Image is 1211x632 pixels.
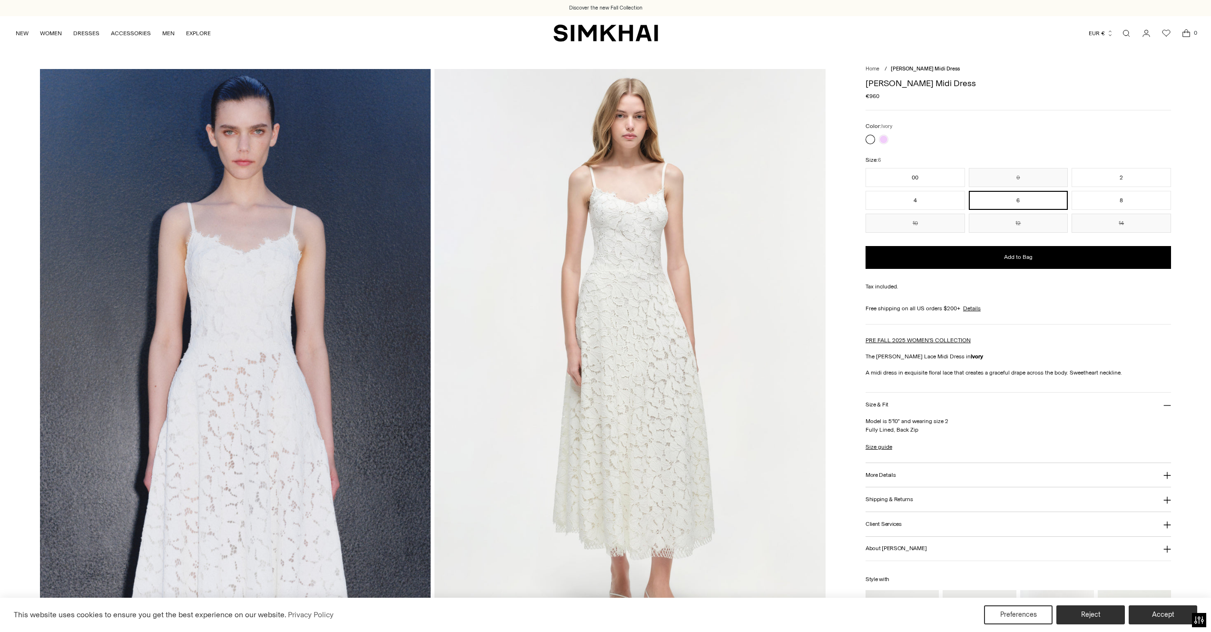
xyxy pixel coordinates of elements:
[40,23,62,44] a: WOMEN
[866,246,1171,269] button: Add to Bag
[866,337,971,344] a: PRE FALL 2025 WOMEN'S COLLECTION
[971,353,983,360] strong: Ivory
[569,4,642,12] a: Discover the new Fall Collection
[1177,24,1196,43] a: Open cart modal
[963,304,981,313] a: Details
[111,23,151,44] a: ACCESSORIES
[866,537,1171,561] button: About [PERSON_NAME]
[866,512,1171,536] button: Client Services
[866,463,1171,487] button: More Details
[866,393,1171,417] button: Size & Fit
[73,23,99,44] a: DRESSES
[1191,29,1200,37] span: 0
[866,66,879,72] a: Home
[1072,191,1171,210] button: 8
[866,122,892,131] label: Color:
[866,402,888,408] h3: Size & Fit
[1157,24,1176,43] a: Wishlist
[866,521,902,527] h3: Client Services
[881,123,892,129] span: Ivory
[866,368,1171,377] p: A midi dress in exquisite floral lace that creates a graceful drape across the body. Sweetheart n...
[1056,605,1125,624] button: Reject
[866,443,892,451] a: Size guide
[1089,23,1113,44] button: EUR €
[891,66,960,72] span: [PERSON_NAME] Midi Dress
[866,352,1171,361] p: The [PERSON_NAME] Lace Midi Dress in
[866,487,1171,512] button: Shipping & Returns
[14,610,286,619] span: This website uses cookies to ensure you get the best experience on our website.
[866,79,1171,88] h1: [PERSON_NAME] Midi Dress
[866,191,965,210] button: 4
[866,545,926,552] h3: About [PERSON_NAME]
[1072,214,1171,233] button: 14
[866,214,965,233] button: 10
[885,65,887,73] div: /
[969,168,1068,187] button: 0
[866,576,1171,583] h6: Style with
[969,214,1068,233] button: 12
[1117,24,1136,43] a: Open search modal
[1129,605,1197,624] button: Accept
[866,156,881,165] label: Size:
[866,92,879,100] span: €960
[1137,24,1156,43] a: Go to the account page
[16,23,29,44] a: NEW
[866,282,1171,291] div: Tax included.
[1004,253,1033,261] span: Add to Bag
[553,24,658,42] a: SIMKHAI
[186,23,211,44] a: EXPLORE
[286,608,335,622] a: Privacy Policy (opens in a new tab)
[866,496,913,503] h3: Shipping & Returns
[162,23,175,44] a: MEN
[866,168,965,187] button: 00
[866,304,1171,313] div: Free shipping on all US orders $200+
[969,191,1068,210] button: 6
[984,605,1053,624] button: Preferences
[866,65,1171,73] nav: breadcrumbs
[866,472,896,478] h3: More Details
[878,157,881,163] span: 6
[866,417,1171,434] p: Model is 5'10" and wearing size 2 Fully Lined, Back Zip
[1072,168,1171,187] button: 2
